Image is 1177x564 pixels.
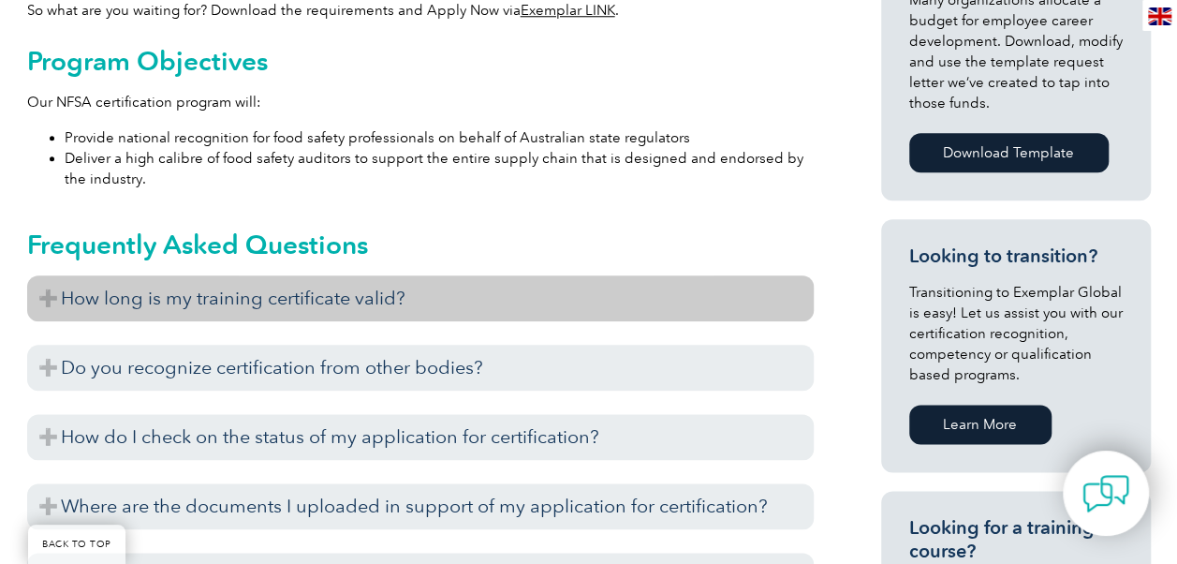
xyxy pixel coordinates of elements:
p: Transitioning to Exemplar Global is easy! Let us assist you with our certification recognition, c... [909,282,1123,385]
h3: Looking for a training course? [909,516,1123,563]
a: Download Template [909,133,1109,172]
h3: Looking to transition? [909,245,1123,268]
li: Provide national recognition for food safety professionals on behalf of Australian state regulators [65,127,814,148]
p: Our NFSA certification program will: [27,92,814,112]
img: en [1148,7,1171,25]
h3: How long is my training certificate valid? [27,275,814,321]
h2: Program Objectives [27,46,814,76]
a: Exemplar LINK [521,2,615,19]
img: contact-chat.png [1082,470,1129,517]
h3: How do I check on the status of my application for certification? [27,414,814,460]
li: Deliver a high calibre of food safety auditors to support the entire supply chain that is designe... [65,148,814,189]
h3: Do you recognize certification from other bodies? [27,345,814,391]
a: Learn More [909,405,1052,444]
h3: Where are the documents I uploaded in support of my application for certification? [27,483,814,529]
a: BACK TO TOP [28,525,125,564]
h2: Frequently Asked Questions [27,230,814,260]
